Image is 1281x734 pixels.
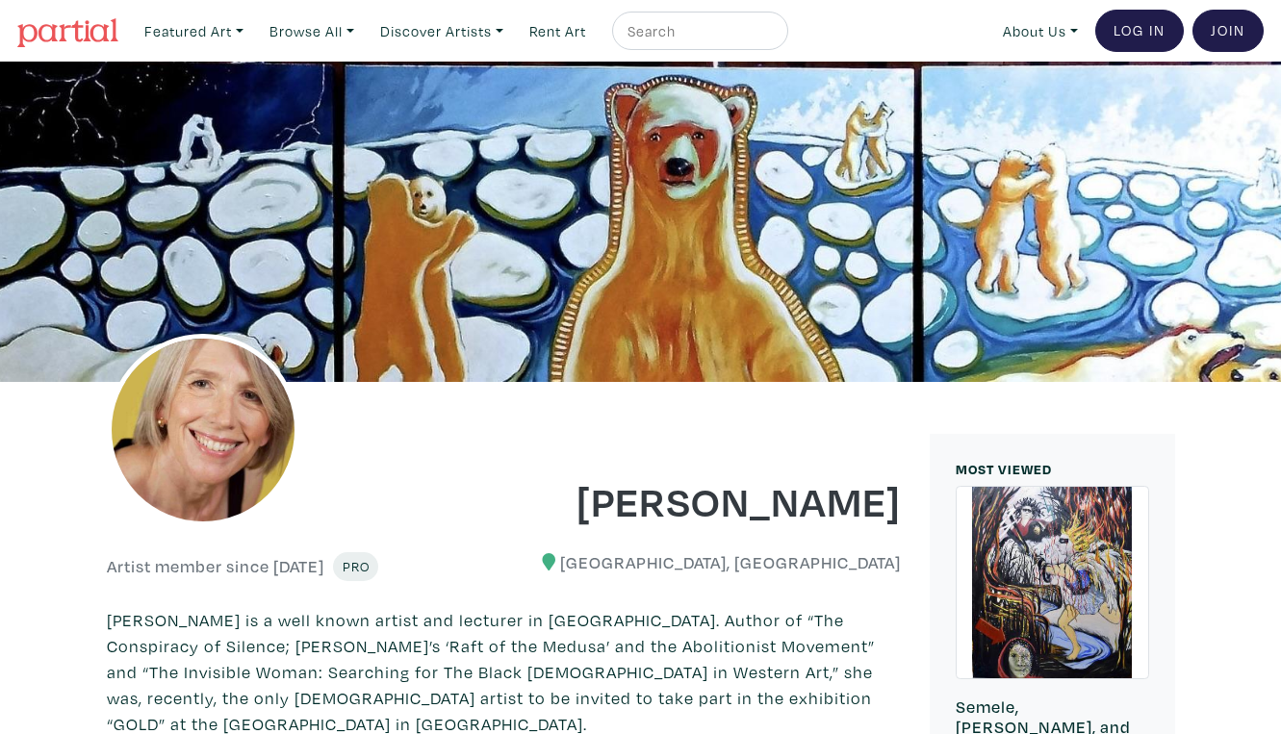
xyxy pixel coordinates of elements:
a: Discover Artists [371,12,512,51]
a: About Us [994,12,1087,51]
input: Search [626,19,770,43]
small: MOST VIEWED [956,460,1052,478]
h6: [GEOGRAPHIC_DATA], [GEOGRAPHIC_DATA] [518,552,901,573]
h1: [PERSON_NAME] [518,474,901,526]
a: Featured Art [136,12,252,51]
a: Log In [1095,10,1184,52]
span: Pro [342,557,370,575]
a: Browse All [261,12,363,51]
h6: Artist member since [DATE] [107,556,324,577]
a: Join [1192,10,1264,52]
img: phpThumb.php [107,334,299,526]
a: Rent Art [521,12,595,51]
